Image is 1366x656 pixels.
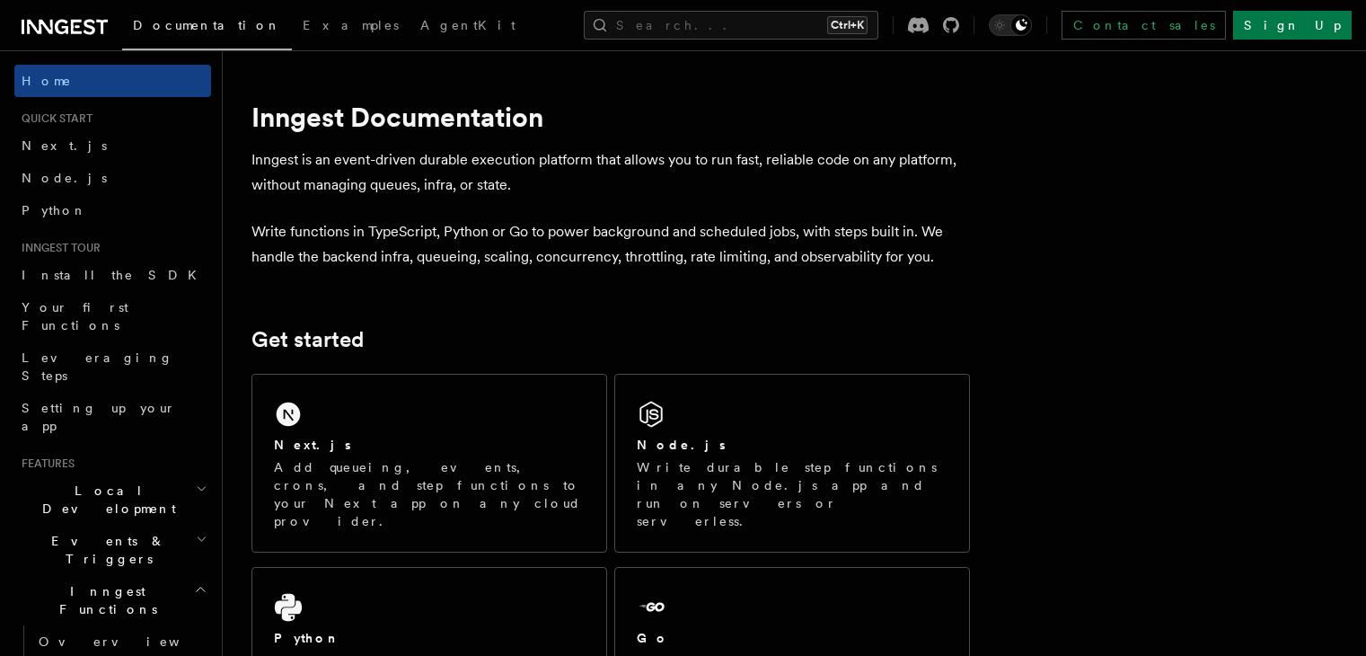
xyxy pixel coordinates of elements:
[14,291,211,341] a: Your first Functions
[274,458,585,530] p: Add queueing, events, crons, and step functions to your Next app on any cloud provider.
[22,203,87,217] span: Python
[420,18,516,32] span: AgentKit
[14,525,211,575] button: Events & Triggers
[22,138,107,153] span: Next.js
[637,629,669,647] h2: Go
[1233,11,1352,40] a: Sign Up
[14,65,211,97] a: Home
[14,111,93,126] span: Quick start
[251,327,364,352] a: Get started
[14,241,101,255] span: Inngest tour
[133,18,281,32] span: Documentation
[614,374,970,553] a: Node.jsWrite durable step functions in any Node.js app and run on servers or serverless.
[14,474,211,525] button: Local Development
[22,350,173,383] span: Leveraging Steps
[14,341,211,392] a: Leveraging Steps
[22,401,176,433] span: Setting up your app
[827,16,868,34] kbd: Ctrl+K
[39,634,224,649] span: Overview
[251,219,970,270] p: Write functions in TypeScript, Python or Go to power background and scheduled jobs, with steps bu...
[122,5,292,50] a: Documentation
[637,436,726,454] h2: Node.js
[251,147,970,198] p: Inngest is an event-driven durable execution platform that allows you to run fast, reliable code ...
[251,374,607,553] a: Next.jsAdd queueing, events, crons, and step functions to your Next app on any cloud provider.
[14,129,211,162] a: Next.js
[637,458,947,530] p: Write durable step functions in any Node.js app and run on servers or serverless.
[14,575,211,625] button: Inngest Functions
[410,5,526,49] a: AgentKit
[22,300,128,332] span: Your first Functions
[22,268,207,282] span: Install the SDK
[989,14,1032,36] button: Toggle dark mode
[251,101,970,133] h1: Inngest Documentation
[14,482,196,518] span: Local Development
[14,194,211,226] a: Python
[14,259,211,291] a: Install the SDK
[292,5,410,49] a: Examples
[14,162,211,194] a: Node.js
[14,582,194,618] span: Inngest Functions
[274,629,340,647] h2: Python
[14,457,75,471] span: Features
[22,171,107,185] span: Node.js
[584,11,878,40] button: Search...Ctrl+K
[22,72,72,90] span: Home
[274,436,351,454] h2: Next.js
[14,392,211,442] a: Setting up your app
[14,532,196,568] span: Events & Triggers
[1062,11,1226,40] a: Contact sales
[303,18,399,32] span: Examples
